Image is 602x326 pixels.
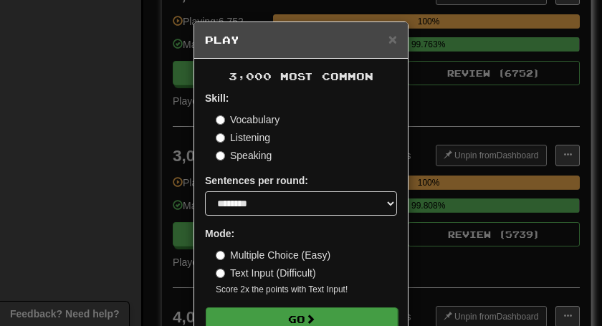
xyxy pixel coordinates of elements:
span: 3,000 Most Common [229,70,373,82]
label: Listening [216,130,270,145]
input: Listening [216,133,225,143]
h5: Play [205,33,397,47]
strong: Mode: [205,228,234,239]
label: Multiple Choice (Easy) [216,248,330,262]
small: Score 2x the points with Text Input ! [216,284,397,296]
label: Vocabulary [216,112,279,127]
input: Speaking [216,151,225,160]
input: Text Input (Difficult) [216,269,225,278]
label: Sentences per round: [205,173,308,188]
label: Text Input (Difficult) [216,266,316,280]
input: Vocabulary [216,115,225,125]
button: Close [388,32,397,47]
input: Multiple Choice (Easy) [216,251,225,260]
strong: Skill: [205,92,229,104]
label: Speaking [216,148,272,163]
span: × [388,31,397,47]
